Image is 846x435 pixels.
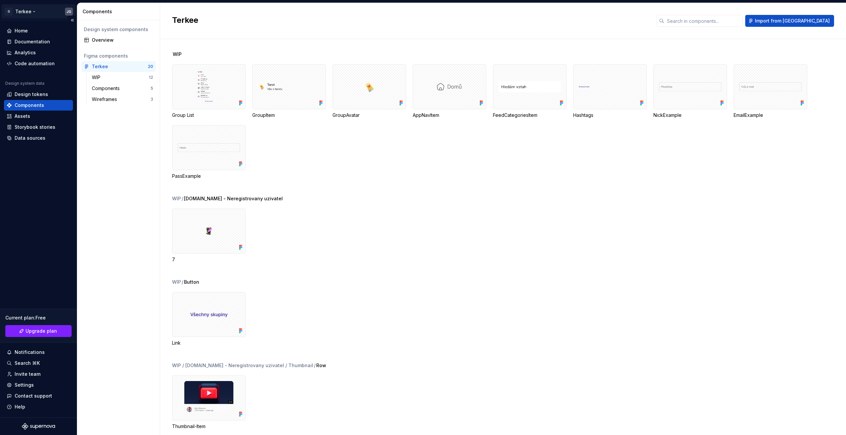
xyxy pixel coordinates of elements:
div: WIP [172,279,181,285]
div: Components [92,85,122,92]
div: 7 [172,256,246,263]
div: FeedCategoriesItem [493,64,567,119]
div: Overview [92,37,153,43]
div: GroupItem [252,64,326,119]
div: G [5,8,13,16]
div: Hashtags [573,112,647,119]
div: Current plan : Free [5,314,72,321]
div: WIP / [DOMAIN_NAME] - Neregistrovany uzivatel / Thumbnail [172,362,313,369]
div: Terkee [92,63,108,70]
span: Button [184,279,199,285]
div: Design system data [5,81,44,86]
div: PassExample [172,173,246,179]
a: Components [4,100,73,111]
span: [DOMAIN_NAME] - Neregistrovany uzivatel [184,195,283,202]
div: Contact support [15,393,52,399]
div: GroupAvatar [332,112,406,119]
div: Assets [15,113,30,120]
div: NickExample [653,112,727,119]
button: GTerkeeJG [1,4,76,19]
button: Notifications [4,347,73,358]
div: Storybook stories [15,124,55,130]
span: / [182,195,183,202]
a: Assets [4,111,73,121]
div: 3 [151,97,153,102]
div: WIP [172,195,181,202]
a: Upgrade plan [5,325,72,337]
a: Design tokens [4,89,73,100]
div: 5 [151,86,153,91]
div: Group List [172,64,246,119]
div: GroupItem [252,112,326,119]
button: Contact support [4,391,73,401]
div: EmailExample [734,112,807,119]
button: Collapse sidebar [68,16,77,25]
span: / [182,279,183,285]
div: Code automation [15,60,55,67]
div: Notifications [15,349,45,356]
div: Components [15,102,44,109]
span: Import from [GEOGRAPHIC_DATA] [755,18,830,24]
div: 7 [172,209,246,263]
div: Thumbnail-Item [172,375,246,430]
span: / [314,362,316,369]
span: Upgrade plan [26,328,57,334]
div: Documentation [15,38,50,45]
button: Search ⌘K [4,358,73,368]
a: Terkee20 [81,61,156,72]
a: Analytics [4,47,73,58]
h2: Terkee [172,15,648,25]
div: Group List [172,112,246,119]
div: Design tokens [15,91,48,98]
input: Search in components... [664,15,743,27]
div: AppNavItem [413,64,486,119]
a: Settings [4,380,73,390]
div: Analytics [15,49,36,56]
div: Figma components [84,53,153,59]
div: Home [15,27,28,34]
div: Help [15,404,25,410]
div: GroupAvatar [332,64,406,119]
a: Invite team [4,369,73,379]
div: Components [83,8,157,15]
svg: Supernova Logo [22,423,55,430]
div: JG [67,9,71,14]
span: WIP [173,51,182,58]
a: Components5 [89,83,156,94]
a: Storybook stories [4,122,73,132]
div: Invite team [15,371,40,377]
a: Data sources [4,133,73,143]
a: Home [4,25,73,36]
div: NickExample [653,64,727,119]
div: Search ⌘K [15,360,40,366]
div: 12 [149,75,153,80]
div: PassExample [172,125,246,179]
button: Import from [GEOGRAPHIC_DATA] [745,15,834,27]
div: Data sources [15,135,45,141]
a: Code automation [4,58,73,69]
div: Terkee [15,8,31,15]
button: Help [4,402,73,412]
a: Overview [81,35,156,45]
div: Design system components [84,26,153,33]
div: AppNavItem [413,112,486,119]
div: Thumbnail-Item [172,423,246,430]
div: Link [172,340,246,346]
div: FeedCategoriesItem [493,112,567,119]
div: Wireframes [92,96,120,103]
a: Wireframes3 [89,94,156,105]
div: EmailExample [734,64,807,119]
span: Row [316,362,326,369]
div: Hashtags [573,64,647,119]
div: Settings [15,382,34,388]
a: WIP12 [89,72,156,83]
a: Documentation [4,36,73,47]
div: 20 [148,64,153,69]
div: WIP [92,74,103,81]
div: Link [172,292,246,346]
